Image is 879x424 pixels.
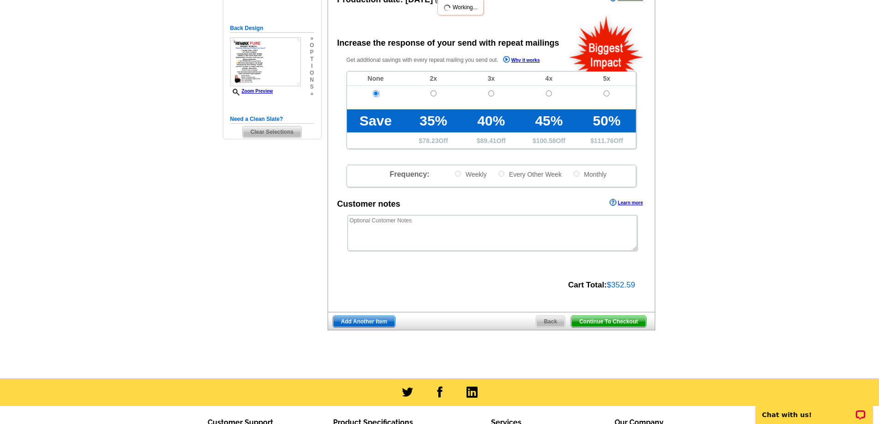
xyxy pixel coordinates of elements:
[480,137,496,144] span: 89.41
[497,170,562,179] label: Every Other Week
[243,126,301,137] span: Clear Selections
[454,170,487,179] label: Weekly
[462,72,520,86] td: 3x
[310,42,314,49] span: o
[462,132,520,149] td: $ Off
[347,109,405,132] td: Save
[310,77,314,84] span: n
[310,70,314,77] span: o
[405,72,462,86] td: 2x
[578,132,635,149] td: $ Off
[310,90,314,97] span: »
[230,115,314,124] h5: Need a Clean Slate?
[578,109,635,132] td: 50%
[310,84,314,90] span: s
[503,56,540,66] a: Why it works
[310,35,314,42] span: »
[568,281,607,289] strong: Cart Total:
[749,395,879,424] iframe: LiveChat chat widget
[405,132,462,149] td: $ Off
[571,316,646,327] span: Continue To Checkout
[337,37,559,49] div: Increase the response of your send with repeat mailings
[310,63,314,70] span: i
[520,72,578,86] td: 4x
[594,137,614,144] span: 111.76
[462,109,520,132] td: 40%
[310,56,314,63] span: t
[230,24,314,33] h5: Back Design
[443,4,451,12] img: loading...
[347,55,560,66] p: Get additional savings with every repeat mailing you send out.
[536,316,565,327] span: Back
[310,49,314,56] span: p
[389,170,429,178] span: Frequency:
[337,198,401,210] div: Customer notes
[230,37,301,86] img: small-thumb.jpg
[536,316,566,328] a: Back
[230,89,273,94] a: Zoom Preview
[610,199,643,206] a: Learn more
[498,171,504,177] input: Every Other Week
[607,281,635,289] span: $352.59
[405,109,462,132] td: 35%
[455,171,461,177] input: Weekly
[520,132,578,149] td: $ Off
[568,15,645,72] img: biggestImpact.png
[578,72,635,86] td: 5x
[333,316,395,328] a: Add Another Item
[423,137,439,144] span: 78.23
[347,72,405,86] td: None
[574,171,580,177] input: Monthly
[573,170,607,179] label: Monthly
[536,137,556,144] span: 100.58
[333,316,395,327] span: Add Another Item
[520,109,578,132] td: 45%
